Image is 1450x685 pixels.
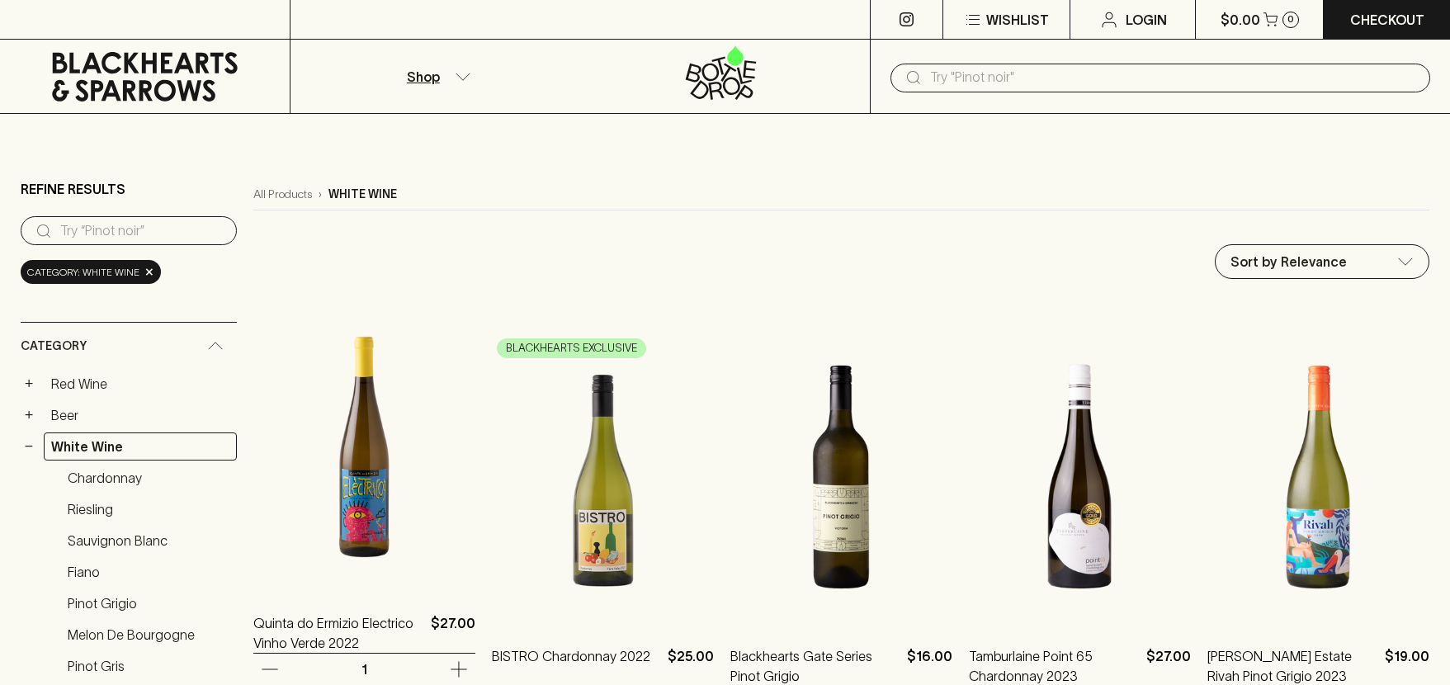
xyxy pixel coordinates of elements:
[431,613,475,653] p: $27.00
[969,333,1191,621] img: Tamburlaine Point 65 Chardonnay 2023
[21,438,37,455] button: −
[60,218,224,244] input: Try “Pinot noir”
[1230,252,1347,272] p: Sort by Relevance
[1126,10,1167,30] p: Login
[253,186,312,203] a: All Products
[407,67,440,87] p: Shop
[930,64,1417,91] input: Try "Pinot noir"
[319,186,322,203] p: ›
[60,558,237,586] a: Fiano
[1216,245,1429,278] div: Sort by Relevance
[253,300,475,588] img: Quinta do Ermizio Electrico Vinho Verde 2022
[60,495,237,523] a: Riesling
[986,10,1049,30] p: Wishlist
[730,333,952,621] img: Blackhearts Gate Series Pinot Grigio
[21,323,237,370] div: Category
[21,407,37,423] button: +
[60,589,237,617] a: Pinot Grigio
[492,333,714,621] img: BISTRO Chardonnay 2022
[290,10,305,30] p: ⠀
[144,263,154,281] span: ×
[1287,15,1294,24] p: 0
[21,376,37,392] button: +
[290,40,580,113] button: Shop
[344,660,384,678] p: 1
[253,613,424,653] a: Quinta do Ermizio Electrico Vinho Verde 2022
[1221,10,1260,30] p: $0.00
[60,652,237,680] a: Pinot Gris
[21,179,125,199] p: Refine Results
[328,186,397,203] p: white wine
[1350,10,1424,30] p: Checkout
[44,432,237,461] a: White Wine
[21,336,87,357] span: Category
[44,401,237,429] a: Beer
[1207,333,1429,621] img: Gill Estate Rivah Pinot Grigio 2023
[60,464,237,492] a: Chardonnay
[27,264,139,281] span: Category: white wine
[60,621,237,649] a: Melon de Bourgogne
[44,370,237,398] a: Red Wine
[60,527,237,555] a: Sauvignon Blanc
